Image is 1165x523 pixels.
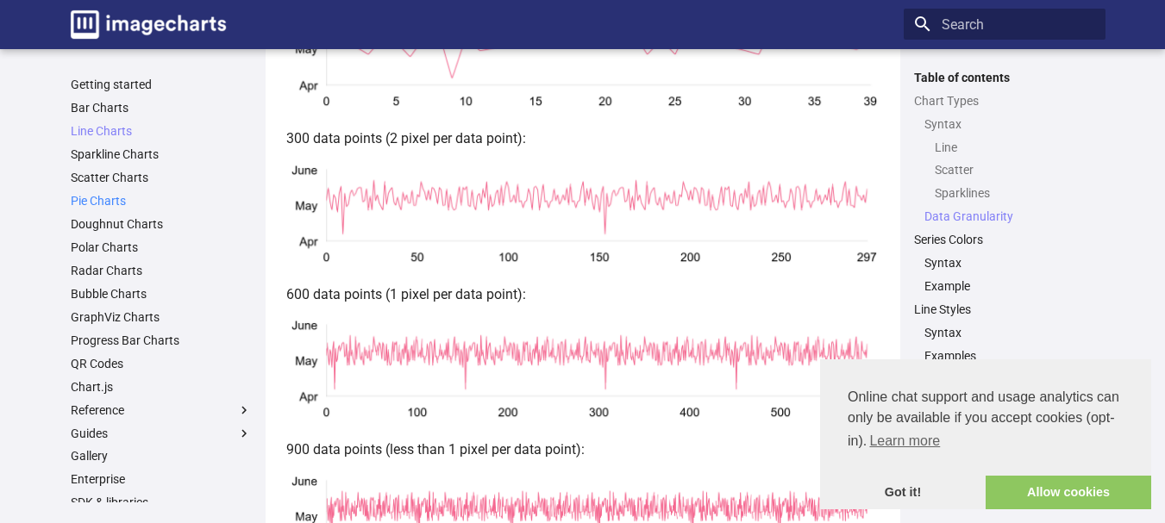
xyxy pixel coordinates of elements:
[914,302,1095,317] a: Line Styles
[71,286,252,302] a: Bubble Charts
[71,10,226,39] img: logo
[286,128,880,150] p: 300 data points (2 pixel per data point):
[286,283,880,306] p: 600 data points (1 pixel per data point):
[71,402,252,418] label: Reference
[820,476,986,510] a: dismiss cookie message
[71,193,252,209] a: Pie Charts
[71,146,252,162] a: Sparkline Charts
[914,116,1095,225] nav: Chart Types
[914,255,1095,294] nav: Series Colors
[71,495,252,510] a: SDK & libraries
[71,216,252,232] a: Doughnut Charts
[924,348,1095,364] a: Examples
[286,8,880,114] img: chart
[914,93,1095,109] a: Chart Types
[71,448,252,464] a: Gallery
[924,255,1095,271] a: Syntax
[71,333,252,348] a: Progress Bar Charts
[924,325,1095,340] a: Syntax
[71,309,252,325] a: GraphViz Charts
[71,356,252,371] a: QR Codes
[924,140,1095,202] nav: Syntax
[71,77,252,92] a: Getting started
[71,471,252,487] a: Enterprise
[286,319,880,425] img: chart
[935,140,1095,155] a: Line
[71,170,252,185] a: Scatter Charts
[986,476,1151,510] a: allow cookies
[904,9,1105,40] input: Search
[924,278,1095,294] a: Example
[867,428,943,454] a: learn more about cookies
[71,123,252,139] a: Line Charts
[71,240,252,255] a: Polar Charts
[71,100,252,115] a: Bar Charts
[71,263,252,278] a: Radar Charts
[935,162,1095,177] a: Scatter
[64,3,233,46] a: Image-Charts documentation
[924,209,1095,224] a: Data Granularity
[914,232,1095,247] a: Series Colors
[848,387,1124,454] span: Online chat support and usage analytics can only be available if you accept cookies (opt-in).
[820,359,1151,509] div: cookieconsent
[286,439,880,461] p: 900 data points (less than 1 pixel per data point):
[71,426,252,441] label: Guides
[904,70,1105,85] label: Table of contents
[935,185,1095,201] a: Sparklines
[904,70,1105,387] nav: Table of contents
[71,379,252,395] a: Chart.js
[914,325,1095,364] nav: Line Styles
[286,164,880,270] img: chart
[924,116,1095,132] a: Syntax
